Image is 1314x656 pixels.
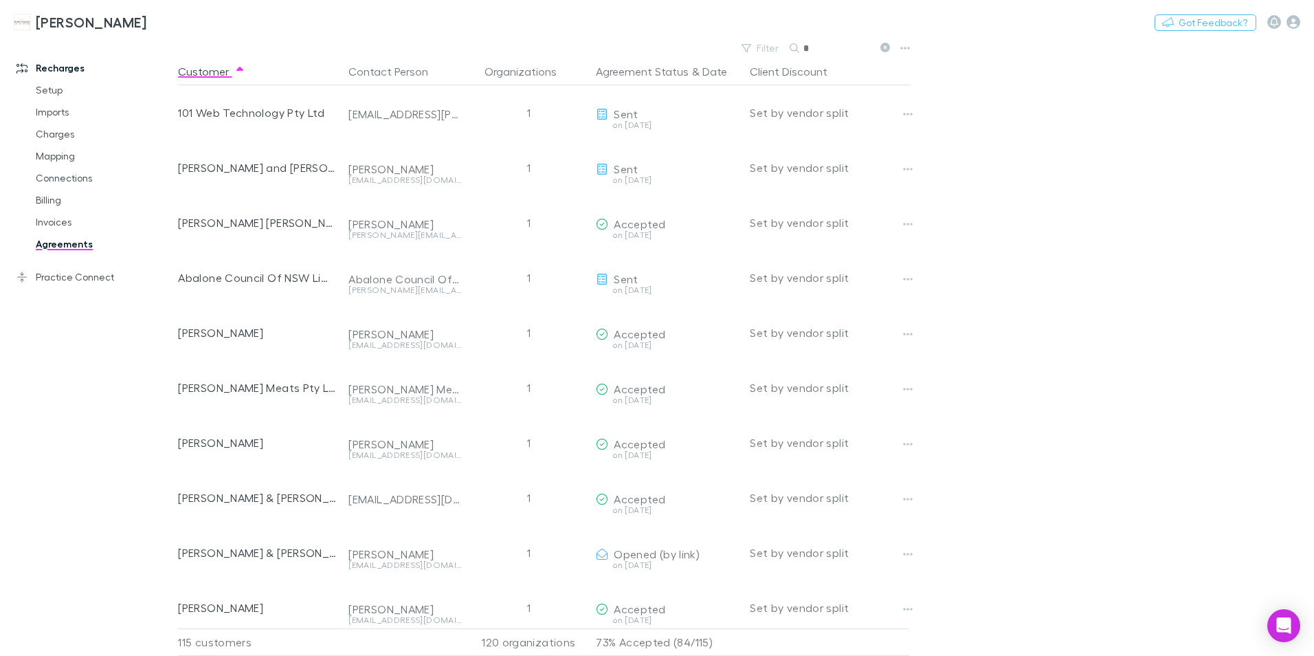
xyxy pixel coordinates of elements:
div: Set by vendor split [750,305,909,360]
div: Set by vendor split [750,195,909,250]
div: [PERSON_NAME][EMAIL_ADDRESS][DOMAIN_NAME] [348,286,461,294]
div: [EMAIL_ADDRESS][DOMAIN_NAME] [348,341,461,349]
div: on [DATE] [596,176,739,184]
div: on [DATE] [596,396,739,404]
button: Organizations [485,58,573,85]
span: Accepted [614,602,665,615]
div: [PERSON_NAME] Meats Pty Ltd [178,360,337,415]
div: [PERSON_NAME] [348,602,461,616]
button: Client Discount [750,58,844,85]
p: 73% Accepted (84/115) [596,629,739,655]
div: 120 organizations [467,628,590,656]
div: 1 [467,415,590,470]
span: Accepted [614,382,665,395]
span: Accepted [614,492,665,505]
div: on [DATE] [596,506,739,514]
div: 101 Web Technology Pty Ltd [178,85,337,140]
div: [PERSON_NAME] [178,415,337,470]
a: Charges [22,123,186,145]
div: 1 [467,580,590,635]
a: Practice Connect [3,266,186,288]
div: [PERSON_NAME] Meats Pty Ltd [348,382,461,396]
div: 1 [467,360,590,415]
a: [PERSON_NAME] [5,6,155,39]
div: Set by vendor split [750,85,909,140]
a: Billing [22,189,186,211]
div: [EMAIL_ADDRESS][DOMAIN_NAME] [348,616,461,624]
div: 1 [467,470,590,525]
div: Set by vendor split [750,525,909,580]
a: Invoices [22,211,186,233]
div: [PERSON_NAME] [PERSON_NAME] [178,195,337,250]
div: [PERSON_NAME] [348,437,461,451]
div: [PERSON_NAME] & [PERSON_NAME] [178,470,337,525]
a: Mapping [22,145,186,167]
div: Set by vendor split [750,415,909,470]
div: [PERSON_NAME] and [PERSON_NAME] [178,140,337,195]
button: Date [702,58,727,85]
a: Setup [22,79,186,101]
div: 1 [467,140,590,195]
div: on [DATE] [596,231,739,239]
div: [PERSON_NAME][EMAIL_ADDRESS][DOMAIN_NAME] [348,231,461,239]
div: [PERSON_NAME] [348,327,461,341]
button: Customer [178,58,245,85]
div: 1 [467,85,590,140]
div: Set by vendor split [750,250,909,305]
h3: [PERSON_NAME] [36,14,146,30]
img: Hales Douglass's Logo [14,14,30,30]
div: [EMAIL_ADDRESS][DOMAIN_NAME] [348,561,461,569]
div: & [596,58,739,85]
div: [PERSON_NAME] [178,305,337,360]
span: Sent [614,162,638,175]
div: on [DATE] [596,341,739,349]
span: Accepted [614,217,665,230]
div: [PERSON_NAME] [178,580,337,635]
span: Accepted [614,437,665,450]
div: 1 [467,195,590,250]
div: 115 customers [178,628,343,656]
a: Recharges [3,57,186,79]
div: [PERSON_NAME] [348,162,461,176]
div: [PERSON_NAME] [348,217,461,231]
button: Filter [735,40,787,56]
div: Abalone Council Of NSW Limited [178,250,337,305]
a: Connections [22,167,186,189]
button: Got Feedback? [1155,14,1256,31]
a: Imports [22,101,186,123]
div: [PERSON_NAME] [348,547,461,561]
span: Sent [614,272,638,285]
div: Set by vendor split [750,580,909,635]
div: Set by vendor split [750,360,909,415]
span: Accepted [614,327,665,340]
div: on [DATE] [596,451,739,459]
a: Agreements [22,233,186,255]
div: [EMAIL_ADDRESS][PERSON_NAME][DOMAIN_NAME] [348,107,461,121]
div: [EMAIL_ADDRESS][DOMAIN_NAME] [348,451,461,459]
div: on [DATE] [596,561,739,569]
div: [PERSON_NAME] & [PERSON_NAME] [178,525,337,580]
div: 1 [467,525,590,580]
div: [EMAIL_ADDRESS][DOMAIN_NAME] [348,396,461,404]
span: Opened (by link) [614,547,700,560]
span: Sent [614,107,638,120]
div: on [DATE] [596,286,739,294]
div: Abalone Council Of NSW Limited [348,272,461,286]
div: 1 [467,250,590,305]
div: Set by vendor split [750,140,909,195]
button: Agreement Status [596,58,689,85]
div: [EMAIL_ADDRESS][DOMAIN_NAME] [348,176,461,184]
div: 1 [467,305,590,360]
div: [EMAIL_ADDRESS][DOMAIN_NAME] [348,492,461,506]
button: Contact Person [348,58,445,85]
div: on [DATE] [596,121,739,129]
div: Open Intercom Messenger [1267,609,1300,642]
div: on [DATE] [596,616,739,624]
div: Set by vendor split [750,470,909,525]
